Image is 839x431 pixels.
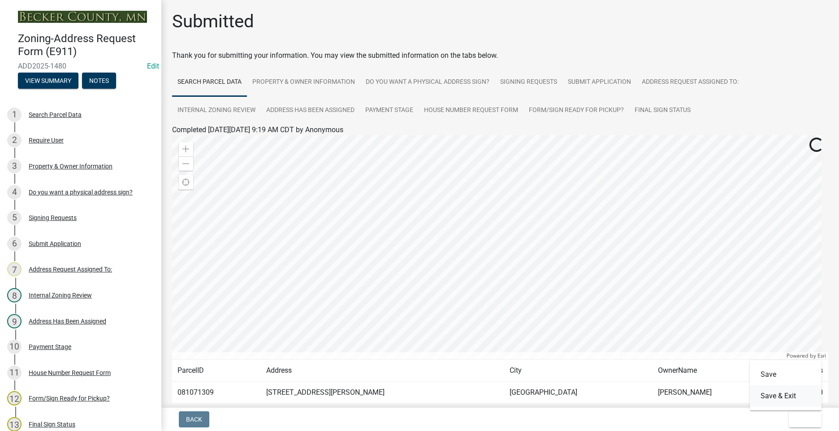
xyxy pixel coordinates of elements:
td: City [504,360,652,382]
a: Edit [147,62,159,70]
td: 081071309 [172,382,261,404]
button: View Summary [18,73,78,89]
div: Zoom out [179,156,193,171]
div: Find my location [179,175,193,190]
td: [GEOGRAPHIC_DATA] [504,382,652,404]
div: 12 [7,391,22,405]
div: 10 [7,340,22,354]
div: 6 [7,237,22,251]
div: 4 [7,185,22,199]
a: Address Request Assigned To: [636,68,744,97]
a: Property & Owner Information [247,68,360,97]
div: 3 [7,159,22,173]
div: 11 [7,366,22,380]
div: 9 [7,314,22,328]
button: Exit [789,411,822,427]
td: Address [261,360,504,382]
a: Payment Stage [360,96,419,125]
wm-modal-confirm: Summary [18,78,78,85]
div: Require User [29,137,64,143]
td: [STREET_ADDRESS][PERSON_NAME] [261,382,504,404]
td: Acres [774,360,828,382]
div: Address Request Assigned To: [29,266,112,272]
a: Internal Zoning Review [172,96,261,125]
div: Address Has Been Assigned [29,318,106,324]
div: 2 [7,133,22,147]
div: Powered by [784,352,828,359]
a: House Number Request Form [419,96,523,125]
div: Payment Stage [29,344,71,350]
div: Submit Application [29,241,81,247]
span: Back [186,416,202,423]
span: ADD2025-1480 [18,62,143,70]
a: Esri [817,353,826,359]
td: [PERSON_NAME] [653,382,774,404]
div: 5 [7,211,22,225]
div: Form/Sign Ready for Pickup? [29,395,110,401]
div: Search Parcel Data [29,112,82,118]
span: Exit [796,416,809,423]
td: ParcelID [172,360,261,382]
wm-modal-confirm: Notes [82,78,116,85]
h1: Submitted [172,11,254,32]
div: Exit [750,360,822,410]
button: Notes [82,73,116,89]
button: Save & Exit [750,385,822,407]
a: Search Parcel Data [172,68,247,97]
a: Signing Requests [495,68,562,97]
div: 8 [7,288,22,302]
div: Zoom in [179,142,193,156]
span: Completed [DATE][DATE] 9:19 AM CDT by Anonymous [172,125,343,134]
a: Form/Sign Ready for Pickup? [523,96,629,125]
div: Do you want a physical address sign? [29,189,133,195]
div: Property & Owner Information [29,163,112,169]
a: Submit Application [562,68,636,97]
button: Save [750,364,822,385]
div: Thank you for submitting your information. You may view the submitted information on the tabs below. [172,50,828,61]
td: OwnerName [653,360,774,382]
div: 7 [7,262,22,276]
wm-modal-confirm: Edit Application Number [147,62,159,70]
a: Do you want a physical address sign? [360,68,495,97]
div: Signing Requests [29,215,77,221]
h4: Zoning-Address Request Form (E911) [18,32,154,58]
div: 1 [7,108,22,122]
a: Final Sign Status [629,96,696,125]
a: Address Has Been Assigned [261,96,360,125]
div: House Number Request Form [29,370,111,376]
img: Becker County, Minnesota [18,11,147,23]
div: Internal Zoning Review [29,292,92,298]
button: Back [179,411,209,427]
div: Final Sign Status [29,421,75,427]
